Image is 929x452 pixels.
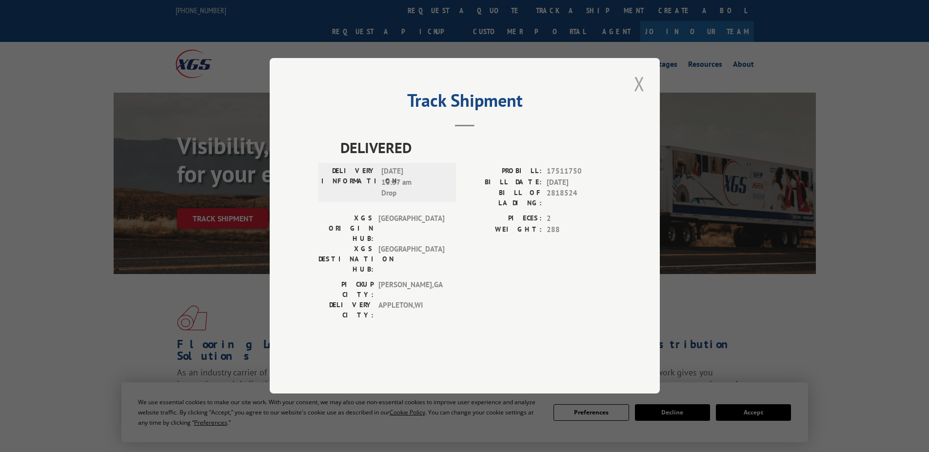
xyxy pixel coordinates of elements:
[321,166,376,199] label: DELIVERY INFORMATION:
[547,214,611,225] span: 2
[318,214,374,244] label: XGS ORIGIN HUB:
[340,137,611,159] span: DELIVERED
[318,280,374,300] label: PICKUP CITY:
[547,224,611,236] span: 288
[381,166,447,199] span: [DATE] 10:37 am Drop
[465,166,542,177] label: PROBILL:
[465,224,542,236] label: WEIGHT:
[318,244,374,275] label: XGS DESTINATION HUB:
[318,94,611,112] h2: Track Shipment
[547,166,611,177] span: 17511750
[547,177,611,188] span: [DATE]
[465,214,542,225] label: PIECES:
[465,177,542,188] label: BILL DATE:
[378,214,444,244] span: [GEOGRAPHIC_DATA]
[631,70,648,97] button: Close modal
[378,280,444,300] span: [PERSON_NAME] , GA
[378,244,444,275] span: [GEOGRAPHIC_DATA]
[318,300,374,321] label: DELIVERY CITY:
[547,188,611,209] span: 2818524
[465,188,542,209] label: BILL OF LADING:
[378,300,444,321] span: APPLETON , WI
